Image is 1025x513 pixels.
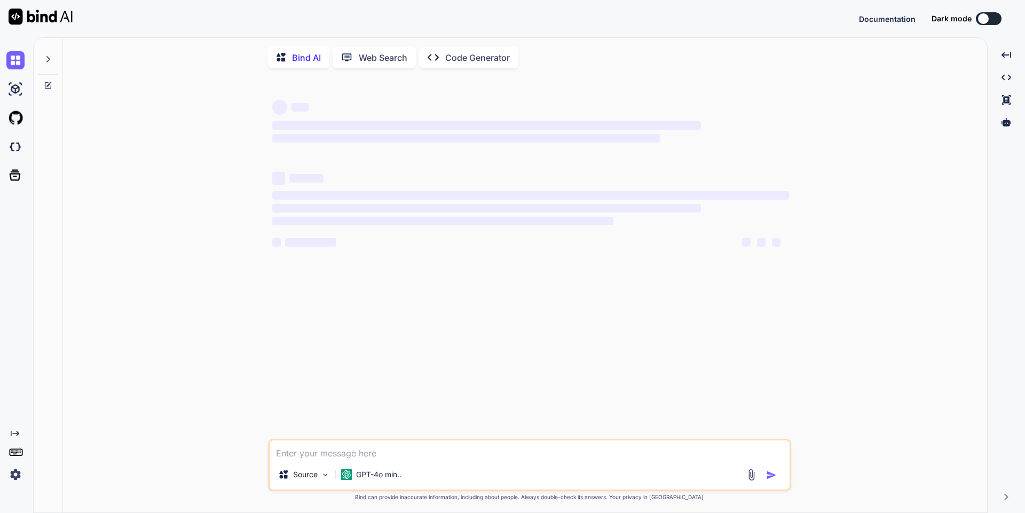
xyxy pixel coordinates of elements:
[289,174,324,183] span: ‌
[757,238,766,247] span: ‌
[359,51,407,64] p: Web Search
[772,238,780,247] span: ‌
[285,238,336,247] span: ‌
[292,51,321,64] p: Bind AI
[293,469,318,480] p: Source
[272,217,613,225] span: ‌
[859,14,916,23] span: Documentation
[272,121,701,130] span: ‌
[268,493,791,501] p: Bind can provide inaccurate information, including about people. Always double-check its answers....
[321,470,330,479] img: Pick Models
[341,469,352,480] img: GPT-4o mini
[932,13,972,24] span: Dark mode
[742,238,751,247] span: ‌
[272,238,281,247] span: ‌
[272,134,660,143] span: ‌
[272,204,701,212] span: ‌
[356,469,401,480] p: GPT-4o min..
[766,470,777,480] img: icon
[272,172,285,185] span: ‌
[6,80,25,98] img: ai-studio
[6,51,25,69] img: chat
[445,51,510,64] p: Code Generator
[291,103,309,112] span: ‌
[6,465,25,484] img: settings
[6,138,25,156] img: darkCloudIdeIcon
[9,9,73,25] img: Bind AI
[272,191,789,200] span: ‌
[745,469,758,481] img: attachment
[272,100,287,115] span: ‌
[6,109,25,127] img: githubLight
[859,13,916,25] button: Documentation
